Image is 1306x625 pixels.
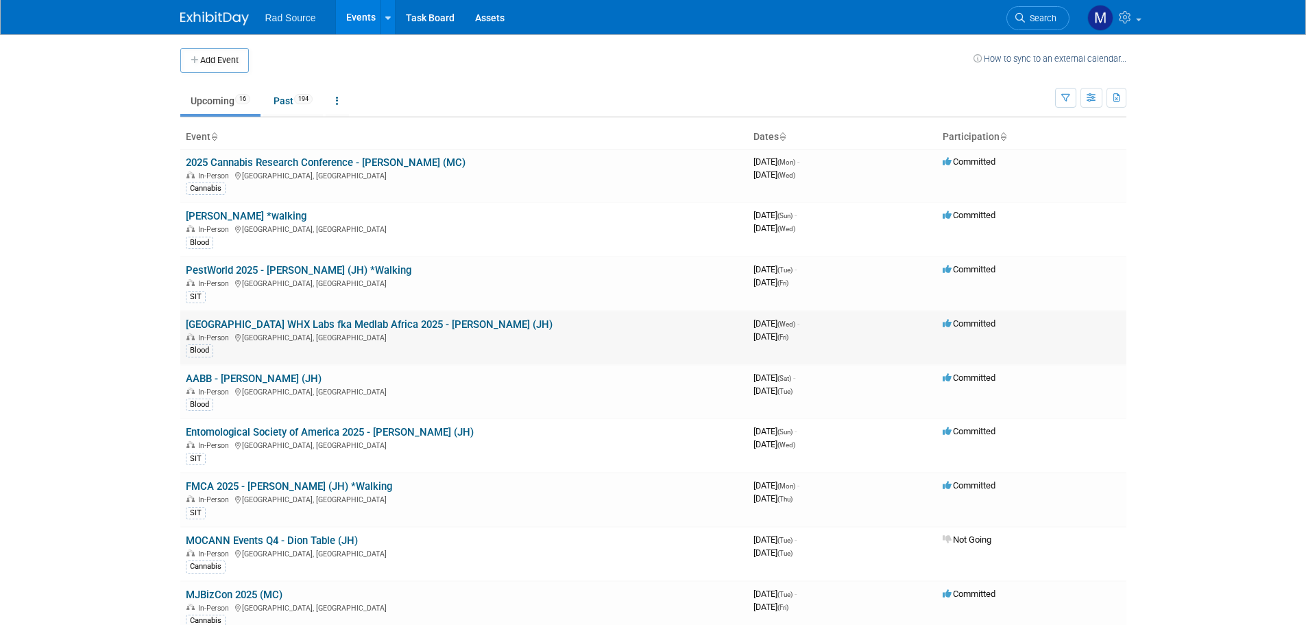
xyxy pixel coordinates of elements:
[748,126,937,149] th: Dates
[943,373,995,383] span: Committed
[198,604,233,613] span: In-Person
[943,426,995,436] span: Committed
[186,439,742,450] div: [GEOGRAPHIC_DATA], [GEOGRAPHIC_DATA]
[186,399,213,411] div: Blood
[753,156,799,167] span: [DATE]
[753,169,795,180] span: [DATE]
[186,493,742,504] div: [GEOGRAPHIC_DATA], [GEOGRAPHIC_DATA]
[777,279,788,287] span: (Fri)
[186,225,195,232] img: In-Person Event
[235,94,250,104] span: 16
[180,48,249,73] button: Add Event
[186,172,195,178] img: In-Person Event
[1006,6,1069,30] a: Search
[186,426,474,438] a: Entomological Society of America 2025 - [PERSON_NAME] (JH)
[186,156,465,169] a: 2025 Cannabis Research Conference - [PERSON_NAME] (MC)
[777,333,788,341] span: (Fri)
[753,331,788,342] span: [DATE]
[186,182,226,195] div: Cannabis
[753,534,797,545] span: [DATE]
[186,291,206,303] div: SIT
[186,507,206,519] div: SIT
[777,388,793,395] span: (Tue)
[795,426,797,436] span: -
[186,344,213,357] div: Blood
[777,225,795,233] span: (Wed)
[186,331,742,342] div: [GEOGRAPHIC_DATA], [GEOGRAPHIC_DATA]
[294,94,313,104] span: 194
[943,589,995,599] span: Committed
[777,591,793,598] span: (Tue)
[186,547,742,558] div: [GEOGRAPHIC_DATA], [GEOGRAPHIC_DATA]
[263,88,323,114] a: Past194
[1025,13,1056,23] span: Search
[753,439,795,449] span: [DATE]
[777,375,791,382] span: (Sat)
[753,426,797,436] span: [DATE]
[943,534,991,545] span: Not Going
[186,388,195,394] img: In-Person Event
[753,373,795,383] span: [DATE]
[198,388,233,397] span: In-Person
[943,318,995,329] span: Committed
[186,373,322,385] a: AABB - [PERSON_NAME] (JH)
[186,453,206,465] div: SIT
[186,602,742,613] div: [GEOGRAPHIC_DATA], [GEOGRAPHIC_DATA]
[1087,5,1113,31] img: Madison Coleman
[186,264,411,276] a: PestWorld 2025 - [PERSON_NAME] (JH) *Walking
[797,156,799,167] span: -
[943,156,995,167] span: Committed
[753,210,797,220] span: [DATE]
[777,320,795,328] span: (Wed)
[777,604,788,611] span: (Fri)
[180,88,261,114] a: Upcoming16
[198,279,233,288] span: In-Person
[943,480,995,491] span: Committed
[186,550,195,556] img: In-Person Event
[186,441,195,448] img: In-Person Event
[186,604,195,611] img: In-Person Event
[937,126,1126,149] th: Participation
[943,264,995,274] span: Committed
[753,223,795,233] span: [DATE]
[186,333,195,340] img: In-Person Event
[186,169,742,180] div: [GEOGRAPHIC_DATA], [GEOGRAPHIC_DATA]
[795,264,797,274] span: -
[753,264,797,274] span: [DATE]
[186,223,742,234] div: [GEOGRAPHIC_DATA], [GEOGRAPHIC_DATA]
[753,589,797,599] span: [DATE]
[198,495,233,504] span: In-Person
[777,536,793,544] span: (Tue)
[793,373,795,383] span: -
[198,441,233,450] span: In-Person
[186,210,306,222] a: [PERSON_NAME] *walking
[753,602,788,612] span: [DATE]
[943,210,995,220] span: Committed
[186,534,358,547] a: MOCANN Events Q4 - Dion Table (JH)
[777,550,793,557] span: (Tue)
[186,495,195,502] img: In-Person Event
[753,277,788,287] span: [DATE]
[974,54,1126,64] a: How to sync to an external calendar...
[779,131,786,142] a: Sort by Start Date
[265,12,316,23] span: Rad Source
[795,210,797,220] span: -
[797,318,799,329] span: -
[198,172,233,180] span: In-Person
[777,172,795,179] span: (Wed)
[180,12,249,25] img: ExhibitDay
[180,126,748,149] th: Event
[186,480,392,493] a: FMCA 2025 - [PERSON_NAME] (JH) *Walking
[777,266,793,274] span: (Tue)
[777,495,793,503] span: (Thu)
[186,386,742,397] div: [GEOGRAPHIC_DATA], [GEOGRAPHIC_DATA]
[186,279,195,286] img: In-Person Event
[753,547,793,558] span: [DATE]
[198,333,233,342] span: In-Person
[777,441,795,449] span: (Wed)
[777,212,793,220] span: (Sun)
[753,493,793,504] span: [DATE]
[777,428,793,436] span: (Sun)
[186,318,553,331] a: [GEOGRAPHIC_DATA] WHX Labs fka Medlab Africa 2025 - [PERSON_NAME] (JH)
[210,131,217,142] a: Sort by Event Name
